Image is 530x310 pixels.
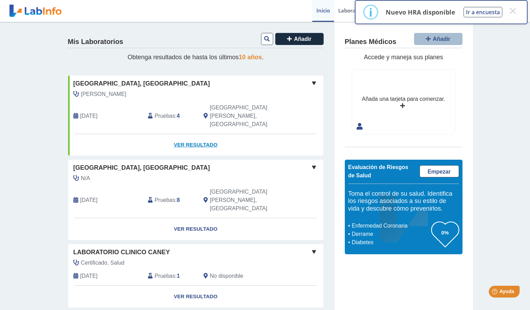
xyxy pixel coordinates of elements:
span: Pruebas [155,272,175,280]
span: Empezar [428,169,451,175]
button: Añadir [275,33,324,45]
h4: Mis Laboratorios [68,38,123,46]
span: [GEOGRAPHIC_DATA], [GEOGRAPHIC_DATA] [73,163,210,172]
b: 1 [177,273,180,279]
span: Pruebas [155,196,175,204]
span: Certificado, Salud [81,259,125,267]
a: Ver Resultado [68,218,323,240]
span: Gonzalez, Marybel [81,90,126,98]
div: i [369,6,372,18]
span: Pruebas [155,112,175,120]
span: Añadir [294,36,312,42]
div: : [143,188,198,213]
iframe: Help widget launcher [468,283,522,302]
span: No disponible [210,272,243,280]
span: [GEOGRAPHIC_DATA], [GEOGRAPHIC_DATA] [73,79,210,88]
a: Ver Resultado [68,286,323,308]
b: 4 [177,113,180,119]
button: Añadir [414,33,462,45]
button: Ir a encuesta [464,7,502,17]
b: 8 [177,197,180,203]
span: 2024-08-03 [80,196,98,204]
span: N/A [81,174,90,183]
li: Derrame [350,230,431,238]
h4: Planes Médicos [345,38,396,46]
a: Ver Resultado [68,134,323,156]
span: 2025-10-13 [80,112,98,120]
span: Obtenga resultados de hasta los últimos . [127,54,263,61]
span: 2024-06-14 [80,272,98,280]
span: San Juan, PR [210,188,286,213]
div: : [143,272,198,280]
a: Empezar [420,165,459,177]
div: Añada una tarjeta para comenzar. [362,95,445,103]
span: Añadir [433,36,450,42]
button: Close this dialog [506,5,519,17]
div: : [143,104,198,129]
p: Nuevo HRA disponible [386,8,455,16]
span: San Juan, PR [210,104,286,129]
span: Evaluación de Riesgos de Salud [348,164,408,178]
h3: 0% [431,228,459,237]
span: 10 años [239,54,262,61]
span: Accede y maneja sus planes [364,54,443,61]
li: Diabetes [350,238,431,247]
span: Laboratorio Clinico Caney [73,248,170,257]
h5: Toma el control de su salud. Identifica los riesgos asociados a su estilo de vida y descubre cómo... [348,190,459,213]
li: Enfermedad Coronaria [350,222,431,230]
